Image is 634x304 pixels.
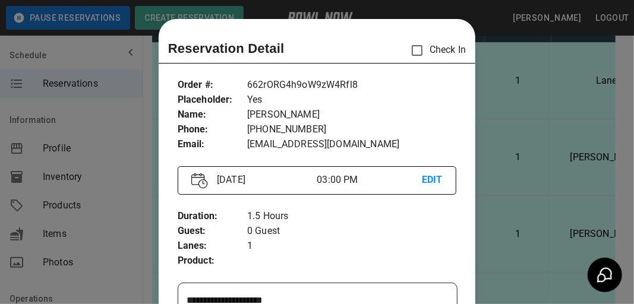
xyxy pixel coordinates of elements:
p: 1.5 Hours [247,209,456,224]
p: Reservation Detail [168,39,285,58]
p: EDIT [422,173,443,188]
p: [PHONE_NUMBER] [247,122,456,137]
p: 03:00 PM [317,173,421,187]
p: [EMAIL_ADDRESS][DOMAIN_NAME] [247,137,456,152]
p: Name : [178,107,247,122]
p: Email : [178,137,247,152]
p: Product : [178,254,247,268]
p: Guest : [178,224,247,239]
p: Yes [247,93,456,107]
img: Vector [191,173,208,189]
p: Placeholder : [178,93,247,107]
p: Phone : [178,122,247,137]
p: Check In [405,38,466,63]
p: [PERSON_NAME] [247,107,456,122]
p: Duration : [178,209,247,224]
p: Lanes : [178,239,247,254]
p: 0 Guest [247,224,456,239]
p: 662rORG4h9oW9zW4Rfl8 [247,78,456,93]
p: Order # : [178,78,247,93]
p: [DATE] [212,173,317,187]
p: 1 [247,239,456,254]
